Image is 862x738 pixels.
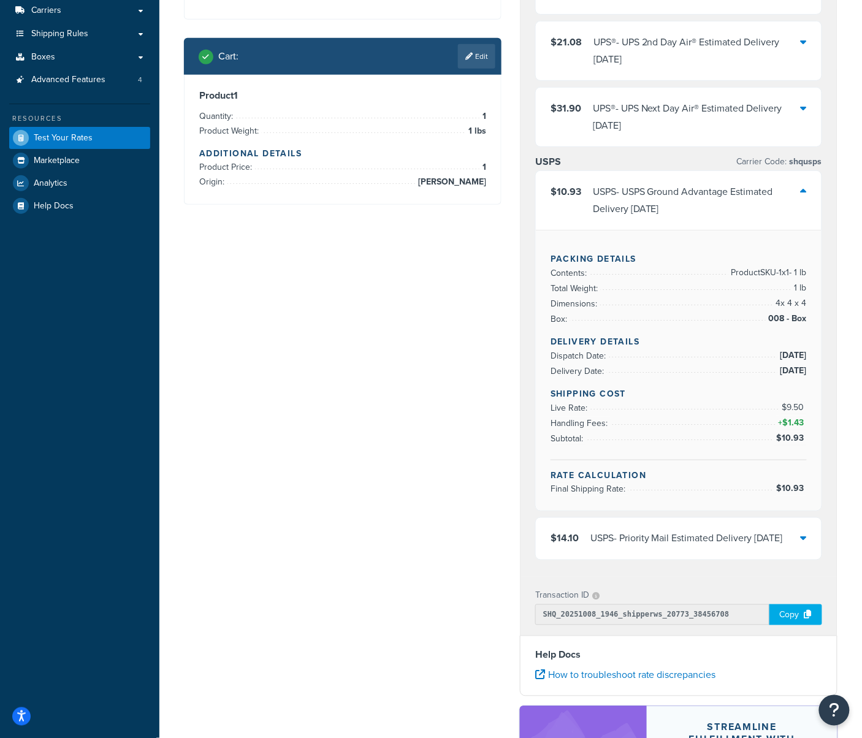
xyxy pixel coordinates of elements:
span: Test Your Rates [34,133,93,143]
span: [DATE] [777,363,807,378]
span: Shipping Rules [31,29,88,39]
a: Shipping Rules [9,23,150,45]
span: [PERSON_NAME] [415,175,486,189]
span: $31.90 [551,101,581,115]
span: 1 [479,160,486,175]
span: $21.08 [551,35,582,49]
div: Copy [769,604,822,625]
h4: Packing Details [551,253,807,265]
a: Analytics [9,172,150,194]
span: + [776,416,807,430]
span: shqusps [787,155,822,168]
span: Subtotal: [551,432,586,445]
span: $14.10 [551,531,579,546]
span: 1 lb [791,281,807,295]
a: Marketplace [9,150,150,172]
span: Product Price: [199,161,255,173]
a: Boxes [9,46,150,69]
span: $10.93 [776,432,807,444]
span: Contents: [551,267,590,280]
h4: Rate Calculation [551,469,807,482]
div: USPS - Priority Mail Estimated Delivery [DATE] [590,530,783,547]
span: 008 - Box [766,311,807,326]
span: 4 x 4 x 4 [773,296,807,311]
a: Help Docs [9,195,150,217]
span: $10.93 [776,482,807,495]
span: Dispatch Date: [551,349,609,362]
span: Handling Fees: [551,417,611,430]
span: $10.93 [551,184,581,199]
span: Quantity: [199,110,236,123]
h4: Additional Details [199,147,486,160]
span: Analytics [34,178,67,189]
span: Help Docs [34,201,74,211]
span: Product SKU-1 x 1 - 1 lb [728,265,807,280]
h2: Cart : [218,51,238,62]
span: Total Weight: [551,282,601,295]
h4: Shipping Cost [551,387,807,400]
div: Resources [9,113,150,124]
span: Dimensions: [551,297,600,310]
h3: Product 1 [199,89,486,102]
a: Edit [458,44,495,69]
span: Product Weight: [199,124,262,137]
span: Advanced Features [31,75,105,85]
span: Carriers [31,6,61,16]
h3: USPS [535,156,561,168]
span: $1.43 [782,416,807,429]
span: [DATE] [777,348,807,363]
h4: Help Docs [535,648,822,663]
span: 4 [138,75,142,85]
span: Boxes [31,52,55,63]
a: How to troubleshoot rate discrepancies [535,668,716,682]
div: USPS - USPS Ground Advantage Estimated Delivery [DATE] [593,183,801,218]
li: Advanced Features [9,69,150,91]
a: Advanced Features4 [9,69,150,91]
a: Test Your Rates [9,127,150,149]
span: 1 lbs [465,124,486,139]
span: $9.50 [782,401,807,414]
span: Box: [551,313,570,325]
p: Transaction ID [535,587,589,604]
h4: Delivery Details [551,335,807,348]
button: Open Resource Center [819,695,850,726]
p: Carrier Code: [737,153,822,170]
span: 1 [479,109,486,124]
span: Marketplace [34,156,80,166]
span: Live Rate: [551,401,590,414]
span: Delivery Date: [551,365,607,378]
span: Final Shipping Rate: [551,483,628,496]
div: UPS® - UPS 2nd Day Air® Estimated Delivery [DATE] [593,34,801,68]
span: Origin: [199,175,227,188]
div: UPS® - UPS Next Day Air® Estimated Delivery [DATE] [593,100,801,134]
